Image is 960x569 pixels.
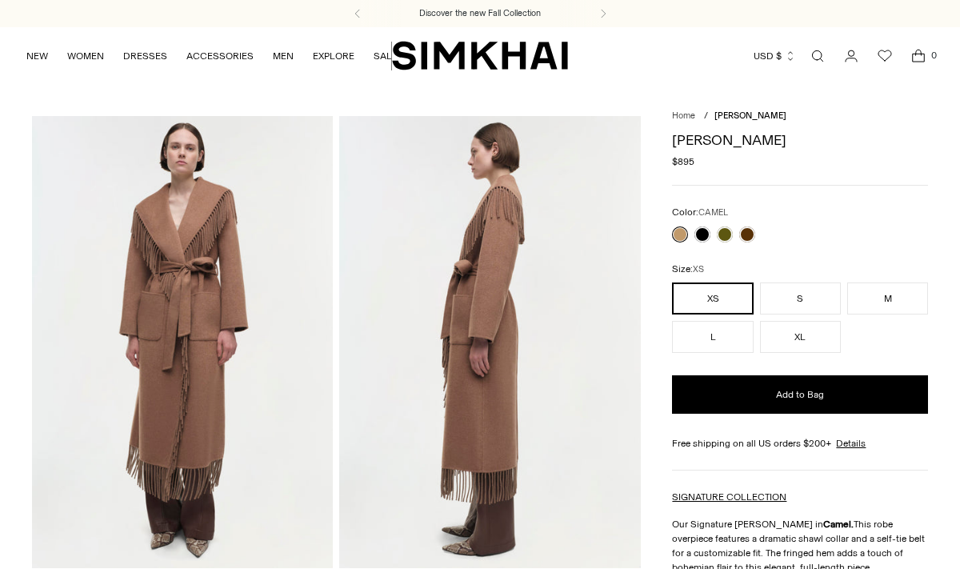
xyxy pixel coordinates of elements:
a: Open search modal [802,40,834,72]
img: Carrie Coat [32,116,334,568]
label: Color: [672,205,728,220]
span: $895 [672,154,694,169]
button: S [760,282,841,315]
a: Home [672,110,695,121]
button: XS [672,282,753,315]
a: Details [836,436,866,451]
a: Discover the new Fall Collection [419,7,541,20]
a: SIMKHAI [392,40,568,71]
a: Wishlist [869,40,901,72]
nav: breadcrumbs [672,110,928,123]
span: [PERSON_NAME] [714,110,786,121]
span: XS [693,264,704,274]
a: SIGNATURE COLLECTION [672,491,786,503]
a: MEN [273,38,294,74]
div: Free shipping on all US orders $200+ [672,436,928,451]
a: ACCESSORIES [186,38,254,74]
img: Carrie Coat [339,116,641,568]
a: WOMEN [67,38,104,74]
button: USD $ [754,38,796,74]
span: Add to Bag [776,388,824,402]
a: NEW [26,38,48,74]
span: 0 [926,48,941,62]
button: Add to Bag [672,375,928,414]
a: SALE [374,38,398,74]
a: Open cart modal [902,40,934,72]
label: Size: [672,262,704,277]
a: DRESSES [123,38,167,74]
a: Go to the account page [835,40,867,72]
b: Camel. [823,519,854,530]
div: / [704,110,708,123]
button: XL [760,321,841,353]
span: CAMEL [698,207,728,218]
h1: [PERSON_NAME] [672,133,928,147]
button: L [672,321,753,353]
button: M [847,282,928,315]
a: EXPLORE [313,38,354,74]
